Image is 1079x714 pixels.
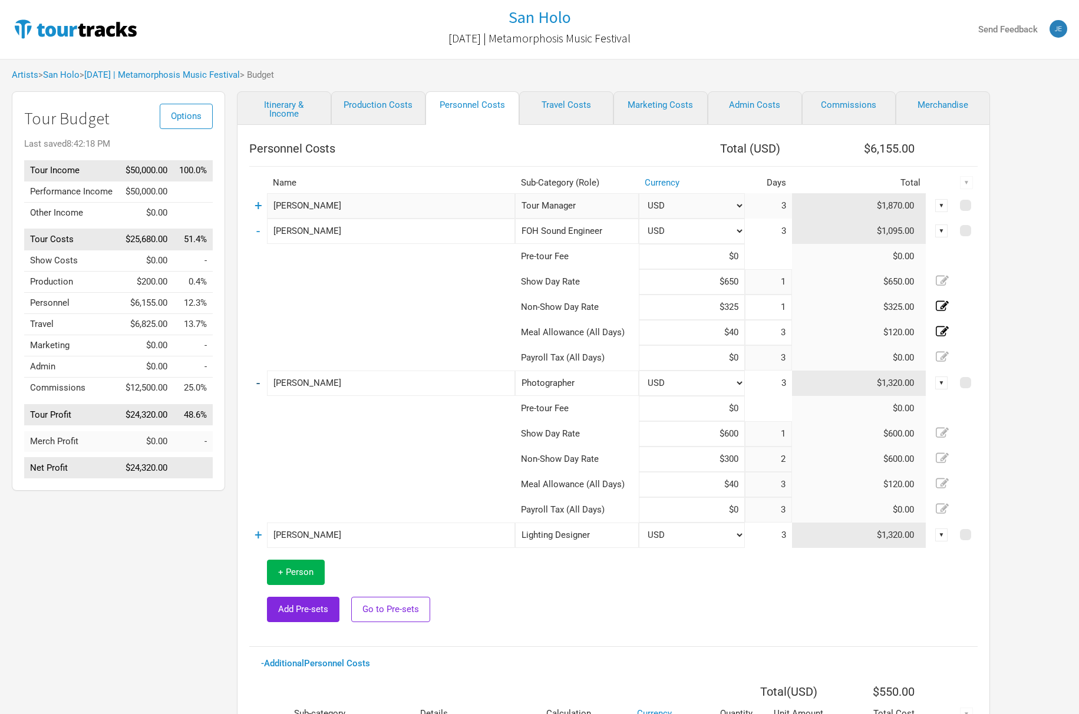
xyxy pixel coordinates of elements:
div: Photographer [515,371,639,396]
td: Tour Profit as % of Tour Income [173,404,213,425]
a: Go to Pre-sets [351,597,430,622]
a: Marketing Costs [613,91,708,125]
span: Go to Pre-sets [362,604,419,614]
button: Options [160,104,213,129]
div: ▼ [935,376,948,389]
td: $6,155.00 [119,293,173,314]
span: > Budget [240,71,274,80]
th: Total ( USD ) [688,680,829,703]
a: - Additional Personnel Costs [261,658,370,669]
a: Artists [12,70,38,80]
td: Pre-tour Fee [515,244,639,269]
td: Travel [24,314,119,335]
a: - [256,223,260,239]
td: $0.00 [119,356,173,378]
img: Jeff [1050,20,1067,38]
td: Commissions [24,378,119,399]
a: Admin Costs [708,91,802,125]
td: Performance Income [24,181,119,202]
td: Pre-tour Fee [515,396,639,421]
td: Show Day Rate [515,421,639,447]
td: Merch Profit as % of Tour Income [173,431,213,452]
button: + Person [267,560,325,585]
a: Travel Costs [519,91,613,125]
div: Last saved 8:42:18 PM [24,140,213,148]
td: Tour Costs [24,229,119,250]
td: $325.00 [792,295,926,320]
td: $650.00 [792,269,926,295]
td: $1,320.00 [792,371,926,396]
a: Merchandise [896,91,990,125]
a: Commissions [802,91,896,125]
td: Show Costs [24,250,119,272]
td: Show Costs as % of Tour Income [173,250,213,272]
span: Add Pre-sets [278,604,328,614]
td: Meal Allowance (All Days) [515,320,639,345]
td: Production as % of Tour Income [173,272,213,293]
td: $25,680.00 [119,229,173,250]
th: $6,155.00 [792,137,926,160]
span: > [38,71,80,80]
th: $550.00 [829,680,926,703]
a: Itinerary & Income [237,91,331,125]
td: $120.00 [792,320,926,345]
td: Marketing [24,335,119,356]
td: 3 [745,371,792,396]
td: Admin [24,356,119,378]
td: $1,095.00 [792,219,926,244]
td: Marketing as % of Tour Income [173,335,213,356]
div: Tour Manager [515,193,639,219]
a: San Holo [43,70,80,80]
th: Days [745,173,792,193]
td: Personnel as % of Tour Income [173,293,213,314]
td: Merch Profit [24,431,119,452]
span: Options [171,111,202,121]
input: eg: Axel [267,523,515,548]
td: $0.00 [792,497,926,523]
td: Admin as % of Tour Income [173,356,213,378]
a: Currency [645,177,679,188]
td: $0.00 [792,345,926,371]
a: - [256,375,260,391]
th: Name [267,173,515,193]
td: $0.00 [119,202,173,223]
td: Show Day Rate [515,269,639,295]
td: Meal Allowance (All Days) [515,472,639,497]
td: Commissions as % of Tour Income [173,378,213,399]
img: TourTracks [12,17,139,41]
td: Travel as % of Tour Income [173,314,213,335]
td: $1,870.00 [792,193,926,219]
button: Add Pre-sets [267,597,339,622]
div: ▼ [935,199,948,212]
td: Personnel [24,293,119,314]
td: Payroll Tax (All Days) [515,345,639,371]
td: Tour Income as % of Tour Income [173,160,213,181]
td: $50,000.00 [119,181,173,202]
div: FOH Sound Engineer [515,219,639,244]
td: $6,825.00 [119,314,173,335]
td: $200.00 [119,272,173,293]
input: eg: Paul [267,371,515,396]
div: Lighting Designer [515,523,639,548]
td: Tour Costs as % of Tour Income [173,229,213,250]
div: ▼ [935,224,948,237]
td: 3 [745,193,792,219]
td: Net Profit [24,458,119,479]
td: Tour Profit [24,404,119,425]
a: Personnel Costs [425,91,520,125]
td: $12,500.00 [119,378,173,399]
td: Production [24,272,119,293]
span: > [80,71,240,80]
input: eg: Lily [267,219,515,244]
td: $120.00 [792,472,926,497]
td: $0.00 [119,431,173,452]
th: Personnel Costs [249,137,639,160]
td: $1,320.00 [792,523,926,548]
td: Net Profit as % of Tour Income [173,458,213,479]
h1: San Holo [509,6,571,28]
a: San Holo [509,8,571,27]
a: + [255,527,262,543]
h2: [DATE] | Metamorphosis Music Festival [448,32,631,45]
a: [DATE] | Metamorphosis Music Festival [84,70,240,80]
th: Total [792,173,926,193]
